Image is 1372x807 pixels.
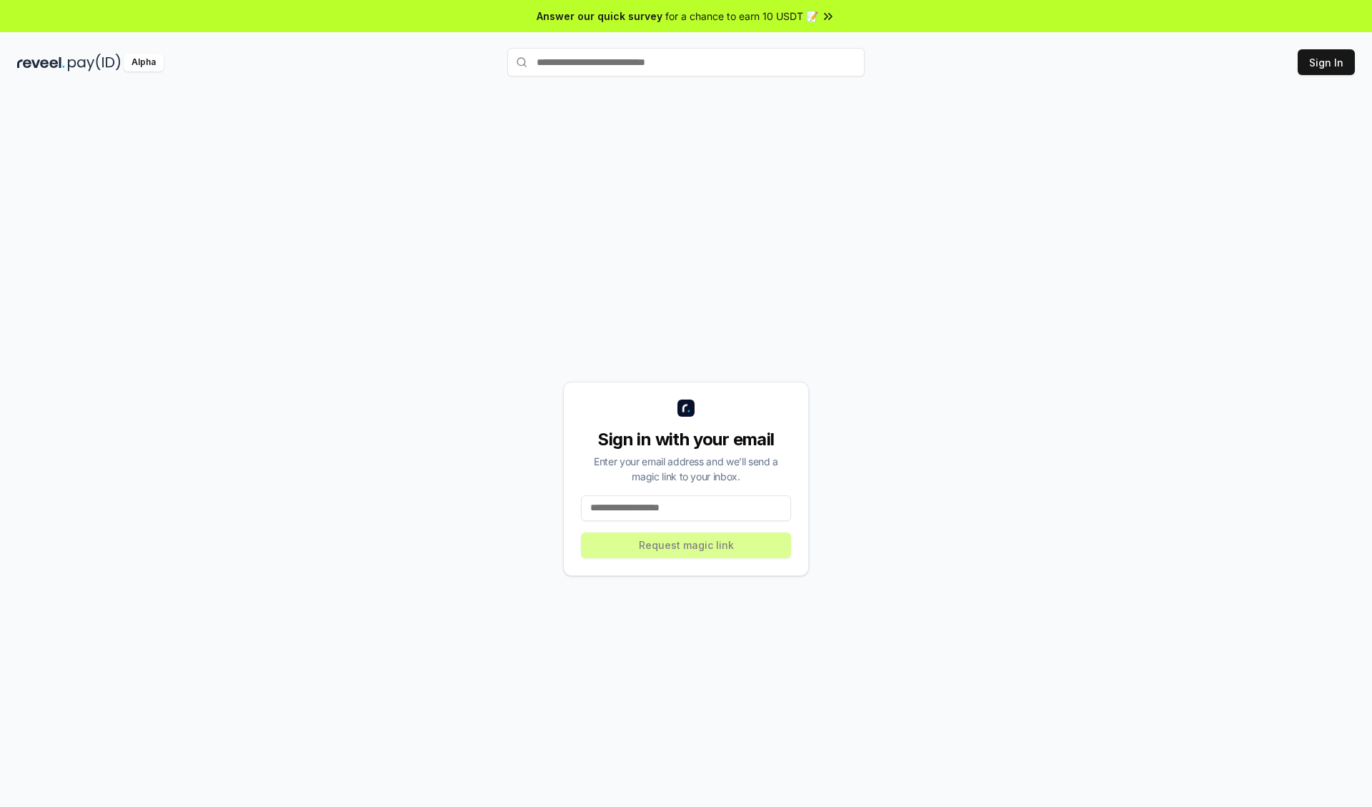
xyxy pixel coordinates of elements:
img: reveel_dark [17,54,65,71]
span: for a chance to earn 10 USDT 📝 [665,9,818,24]
div: Alpha [124,54,164,71]
img: pay_id [68,54,121,71]
div: Sign in with your email [581,428,791,451]
span: Answer our quick survey [537,9,662,24]
img: logo_small [677,400,695,417]
div: Enter your email address and we’ll send a magic link to your inbox. [581,454,791,484]
button: Sign In [1298,49,1355,75]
